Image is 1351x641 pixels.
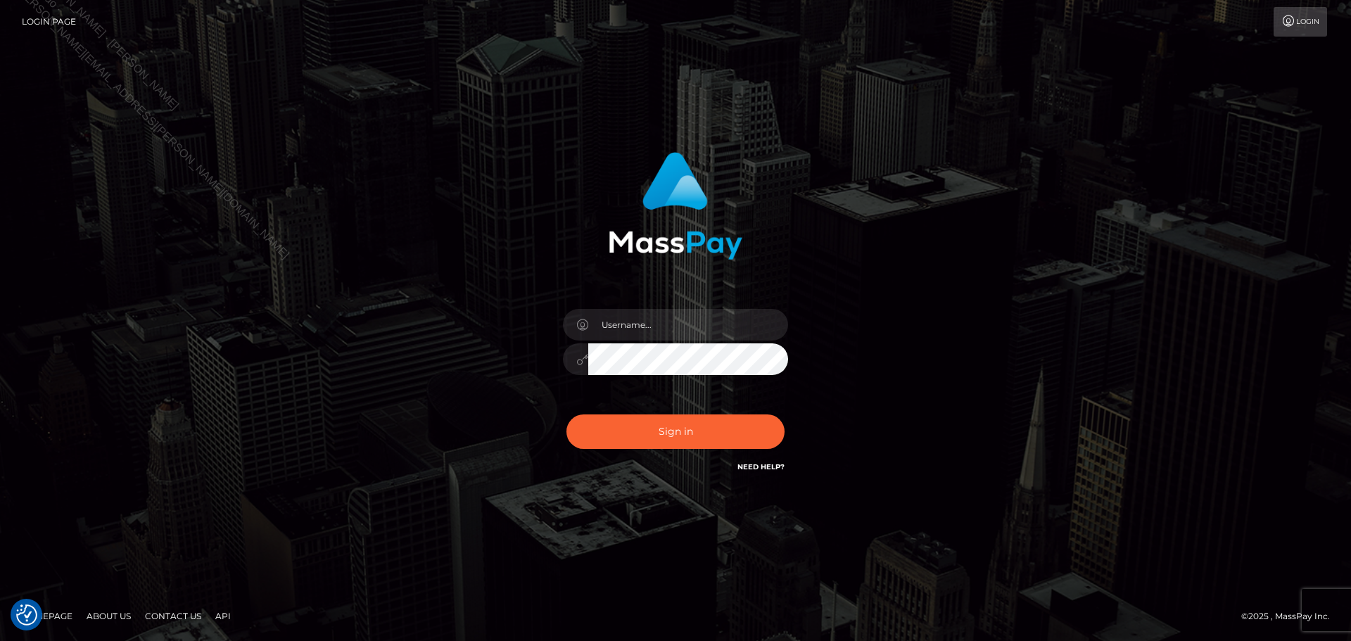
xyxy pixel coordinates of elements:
[16,604,37,626] img: Revisit consent button
[566,414,785,449] button: Sign in
[588,309,788,341] input: Username...
[1274,7,1327,37] a: Login
[737,462,785,471] a: Need Help?
[15,605,78,627] a: Homepage
[139,605,207,627] a: Contact Us
[609,152,742,260] img: MassPay Login
[16,604,37,626] button: Consent Preferences
[81,605,137,627] a: About Us
[22,7,76,37] a: Login Page
[1241,609,1340,624] div: © 2025 , MassPay Inc.
[210,605,236,627] a: API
